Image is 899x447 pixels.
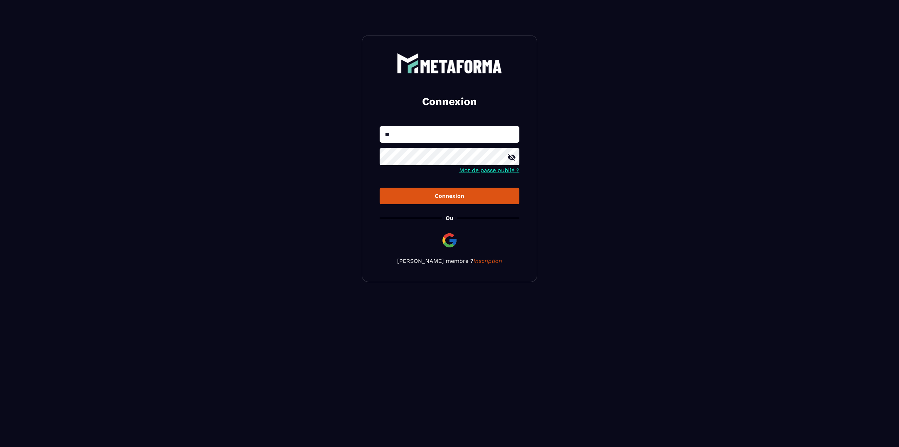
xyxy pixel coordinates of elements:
[446,215,453,221] p: Ou
[385,193,514,199] div: Connexion
[388,95,511,109] h2: Connexion
[473,258,502,264] a: Inscription
[380,258,519,264] p: [PERSON_NAME] membre ?
[441,232,458,249] img: google
[380,188,519,204] button: Connexion
[380,53,519,73] a: logo
[397,53,502,73] img: logo
[459,167,519,174] a: Mot de passe oublié ?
